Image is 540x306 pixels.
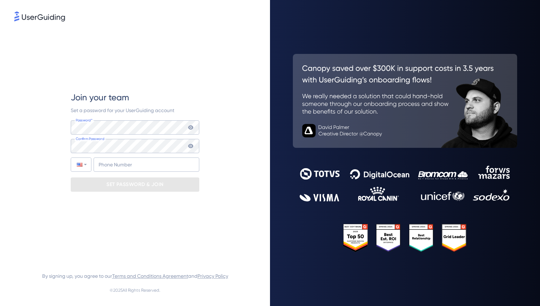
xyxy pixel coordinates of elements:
[71,107,174,113] span: Set a password for your UserGuiding account
[71,158,91,171] div: United States: + 1
[293,54,517,148] img: 26c0aa7c25a843aed4baddd2b5e0fa68.svg
[343,224,466,252] img: 25303e33045975176eb484905ab012ff.svg
[110,286,160,295] span: © 2025 All Rights Reserved.
[71,92,129,103] span: Join your team
[42,272,228,280] span: By signing up, you agree to our and
[300,166,510,202] img: 9302ce2ac39453076f5bc0f2f2ca889b.svg
[94,157,199,172] input: Phone Number
[197,273,228,279] a: Privacy Policy
[112,273,188,279] a: Terms and Conditions Agreement
[106,179,164,190] p: SET PASSWORD & JOIN
[14,11,65,21] img: 8faab4ba6bc7696a72372aa768b0286c.svg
